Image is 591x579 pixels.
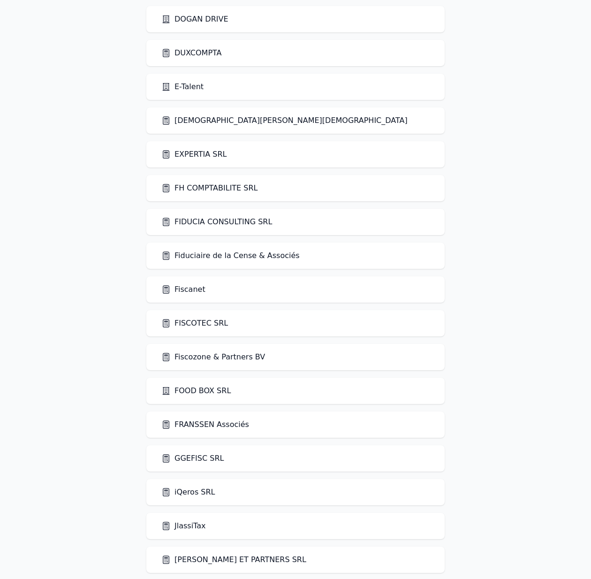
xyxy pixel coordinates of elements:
[161,284,205,295] a: Fiscanet
[161,250,300,261] a: Fiduciaire de la Cense & Associés
[161,183,258,194] a: FH COMPTABILITE SRL
[161,14,228,25] a: DOGAN DRIVE
[161,47,222,59] a: DUXCOMPTA
[161,554,306,565] a: [PERSON_NAME] ET PARTNERS SRL
[161,216,272,228] a: FIDUCIA CONSULTING SRL
[161,487,215,498] a: iQeros SRL
[161,115,408,126] a: [DEMOGRAPHIC_DATA][PERSON_NAME][DEMOGRAPHIC_DATA]
[161,520,205,532] a: JlassiTax
[161,81,204,92] a: E-Talent
[161,453,224,464] a: GGEFISC SRL
[161,419,249,430] a: FRANSSEN Associés
[161,318,228,329] a: FISCOTEC SRL
[161,385,231,396] a: FOOD BOX SRL
[161,351,265,363] a: Fiscozone & Partners BV
[161,149,227,160] a: EXPERTIA SRL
